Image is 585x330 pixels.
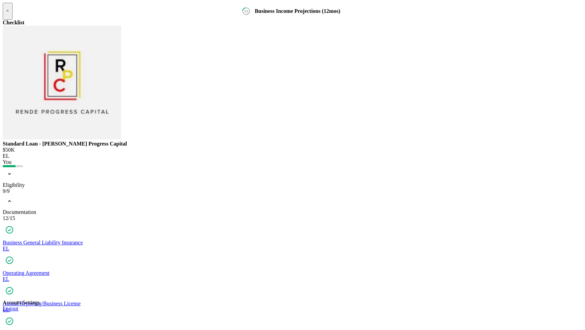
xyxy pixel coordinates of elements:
[3,246,582,252] div: E L
[3,182,582,188] div: Eligibility
[3,141,127,147] b: Standard Loan - [PERSON_NAME] Progress Capital
[3,276,582,282] div: E L
[3,301,582,307] div: Annual Reporting/Business License
[3,306,18,311] a: Logout
[3,153,582,159] div: E L
[3,240,582,246] div: Business General Liability Insurance
[3,270,582,276] div: Operating Agreement
[3,26,121,139] img: Product logo
[3,209,582,215] div: Documentation
[255,8,340,14] b: Business Income Projections (12mos)
[3,300,40,306] div: Account Settings
[3,20,24,25] b: Checklist
[3,264,582,282] a: Operating AgreementEL
[244,9,248,13] tspan: 19
[3,307,582,313] div: E L
[3,215,582,221] div: 12 / 15
[3,159,582,165] div: You
[3,294,582,313] a: Annual Reporting/Business LicenseEL
[3,188,582,194] div: 9 / 9
[3,234,582,252] a: Business General Liability InsuranceEL
[3,147,582,153] div: $50K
